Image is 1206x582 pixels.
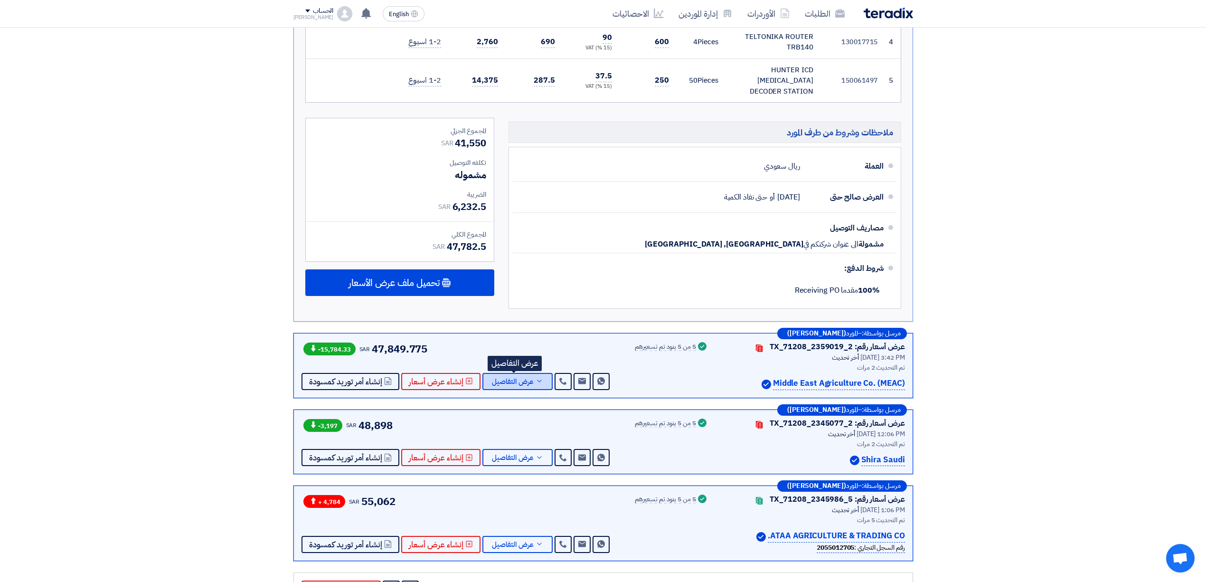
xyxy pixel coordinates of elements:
[313,7,333,15] div: الحساب
[795,285,880,296] span: مقدما Receiving PO
[720,439,905,449] div: تم التحديث 2 مرات
[541,36,555,48] span: 690
[309,454,382,461] span: إنشاء أمر توريد كمسودة
[408,75,441,86] span: 1-2 اسبوع
[482,536,553,553] button: عرض التفاصيل
[777,404,907,416] div: –
[401,373,481,390] button: إنشاء عرض أسعار
[832,353,859,363] span: أخر تحديث
[383,6,424,21] button: English
[635,496,696,504] div: 5 من 5 بنود تم تسعيرهم
[477,36,498,48] span: 2,760
[492,454,534,461] span: عرض التفاصيل
[756,532,766,542] img: Verified Account
[349,278,440,287] span: تحميل ملف عرض الأسعار
[409,454,463,461] span: إنشاء عرض أسعار
[401,449,481,466] button: إنشاء عرض أسعار
[770,418,905,429] div: عرض أسعار رقم: TX_71208_2345077_2
[862,330,901,337] span: مرسل بواسطة:
[777,328,907,339] div: –
[803,239,858,249] span: الى عنوان شركتكم في
[346,421,357,429] span: SAR
[455,168,486,182] span: مشموله
[361,494,395,509] span: 55,062
[770,341,905,353] div: عرض أسعار رقم: TX_71208_2359019_2
[858,239,883,249] span: مشمولة
[770,494,905,505] div: عرض أسعار رقم: TX_71208_2345986_5
[734,65,813,97] div: HUNTER ICD [MEDICAL_DATA] DECODER STATION
[635,420,696,428] div: 5 من 5 بنود تم تسعيرهم
[864,8,913,19] img: Teradix logo
[720,515,905,525] div: تم التحديث 5 مرات
[655,75,669,86] span: 250
[301,536,399,553] button: إنشاء أمر توريد كمسودة
[595,70,612,82] span: 37.5
[455,136,486,150] span: 41,550
[482,373,553,390] button: عرض التفاصيل
[472,75,498,86] span: 14,375
[862,483,901,489] span: مرسل بواسطة:
[857,429,905,439] span: [DATE] 12:06 PM
[492,378,534,385] span: عرض التفاصيل
[452,200,486,214] span: 6,232.5
[309,541,382,548] span: إنشاء أمر توريد كمسودة
[293,15,334,20] div: [PERSON_NAME]
[372,341,427,357] span: 47,849.775
[313,158,486,168] div: تكلفه التوصيل
[349,497,360,506] span: SAR
[777,192,800,202] span: [DATE]
[409,541,463,548] span: إنشاء عرض أسعار
[808,217,884,239] div: مصاريف التوصيل
[787,330,846,337] b: ([PERSON_NAME])
[509,122,901,143] h5: ملاحظات وشروط من طرف المورد
[787,407,846,413] b: ([PERSON_NAME])
[301,449,399,466] button: إنشاء أمر توريد كمسودة
[734,31,813,53] div: TELTONIKA ROUTER TRB140
[635,343,696,351] div: 5 من 5 بنود تم تسعيرهم
[441,138,453,148] span: SAR
[768,530,904,543] p: ATAA AGRICULTURE & TRADING CO.
[309,378,382,385] span: إنشاء أمر توريد كمسودة
[645,239,803,249] span: [GEOGRAPHIC_DATA], [GEOGRAPHIC_DATA]
[389,11,409,18] span: English
[860,505,905,515] span: [DATE] 1:06 PM
[605,2,671,25] a: الاحصائيات
[488,356,542,371] div: عرض التفاصيل
[832,505,859,515] span: أخر تحديث
[677,58,726,102] td: Pieces
[720,363,905,372] div: تم التحديث 2 مرات
[492,541,534,548] span: عرض التفاصيل
[817,543,854,553] b: 2055012705
[886,25,901,58] td: 4
[409,378,463,385] span: إنشاء عرض أسعار
[528,257,884,280] div: شروط الدفع:
[821,58,886,102] td: 150061497
[858,285,880,296] strong: 100%
[337,6,352,21] img: profile_test.png
[447,239,486,254] span: 47,782.5
[724,192,768,202] span: حتى نفاذ الكمية
[303,419,342,432] span: -3,197
[740,2,797,25] a: الأوردرات
[303,343,356,355] span: -15,784.33
[846,483,858,489] span: المورد
[861,454,905,467] p: Shira Saudi
[671,2,740,25] a: إدارة الموردين
[677,25,726,58] td: Pieces
[482,449,553,466] button: عرض التفاصيل
[534,75,555,86] span: 287.5
[313,190,486,200] div: الضريبة
[808,155,884,178] div: العملة
[770,192,775,202] span: أو
[773,377,905,390] p: Middle East Agriculture Co. (MEAC)
[438,202,451,212] span: SAR
[303,495,345,508] span: + 4,784
[433,242,445,252] span: SAR
[570,83,612,91] div: (15 %) VAT
[821,25,886,58] td: 130017715
[689,75,697,86] span: 50
[828,429,855,439] span: أخر تحديث
[764,157,800,175] div: ريال سعودي
[301,373,399,390] button: إنشاء أمر توريد كمسودة
[846,330,858,337] span: المورد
